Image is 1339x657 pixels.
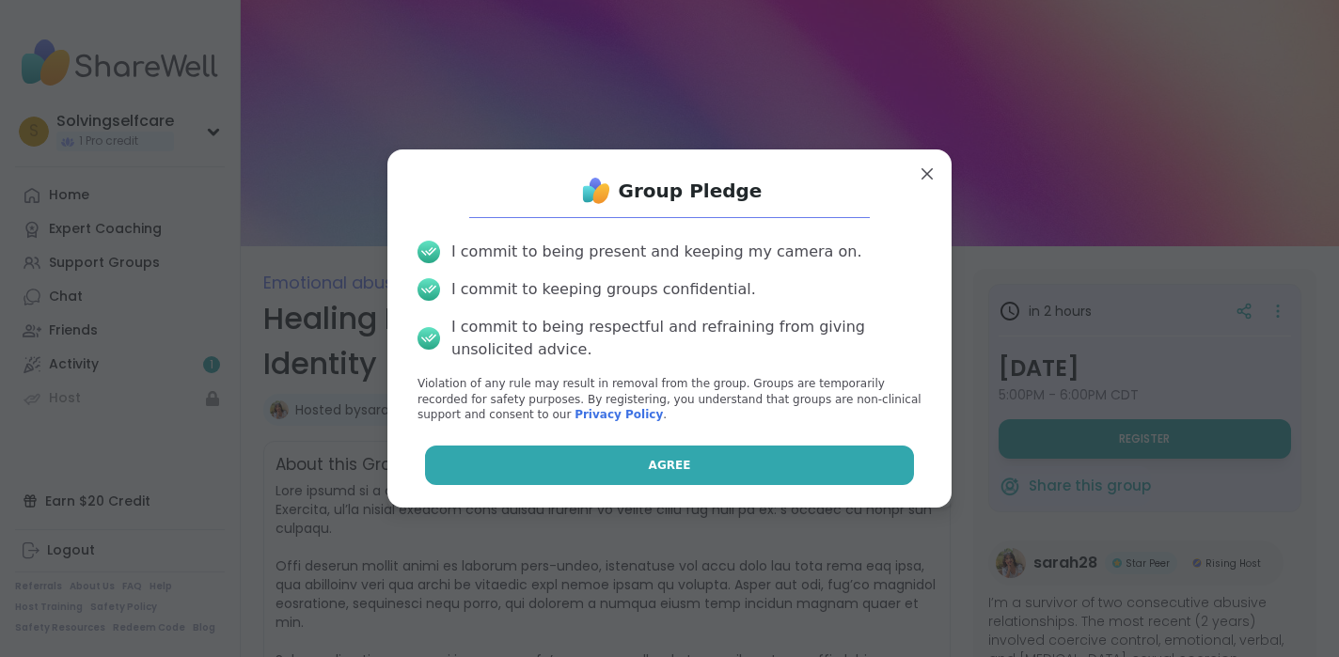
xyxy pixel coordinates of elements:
div: I commit to being present and keeping my camera on. [451,241,861,263]
span: Agree [649,457,691,474]
div: I commit to keeping groups confidential. [451,278,756,301]
button: Agree [425,446,915,485]
a: Privacy Policy [575,408,663,421]
h1: Group Pledge [619,178,763,204]
img: ShareWell Logo [577,172,615,210]
div: I commit to being respectful and refraining from giving unsolicited advice. [451,316,922,361]
p: Violation of any rule may result in removal from the group. Groups are temporarily recorded for s... [417,376,922,423]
